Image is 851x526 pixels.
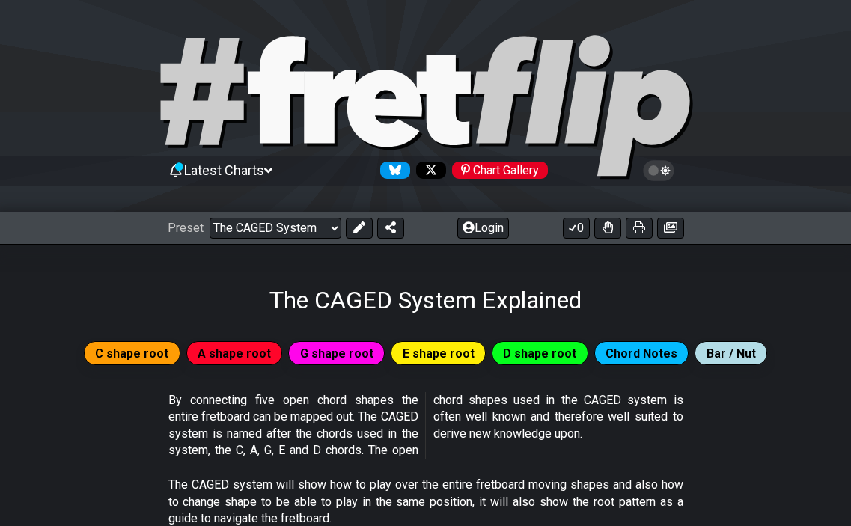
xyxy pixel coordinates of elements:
[457,218,509,239] button: Login
[184,162,264,178] span: Latest Charts
[626,218,653,239] button: Print
[168,392,683,459] p: By connecting five open chord shapes the entire fretboard can be mapped out. The CAGED system is ...
[374,162,410,179] a: Follow #fretflip at Bluesky
[446,162,548,179] a: #fretflip at Pinterest
[168,221,204,235] span: Preset
[657,218,684,239] button: Create image
[707,343,756,364] span: Bar / Nut
[300,343,373,364] span: G shape root
[650,164,668,177] span: Toggle light / dark theme
[503,343,576,364] span: D shape root
[410,162,446,179] a: Follow #fretflip at X
[269,286,582,314] h1: The CAGED System Explained
[563,218,590,239] button: 0
[346,218,373,239] button: Edit Preset
[198,343,271,364] span: A shape root
[403,343,475,364] span: E shape root
[606,343,677,364] span: Chord Notes
[594,218,621,239] button: Toggle Dexterity for all fretkits
[377,218,404,239] button: Share Preset
[210,218,341,239] select: Preset
[95,343,168,364] span: C shape root
[452,162,548,179] div: Chart Gallery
